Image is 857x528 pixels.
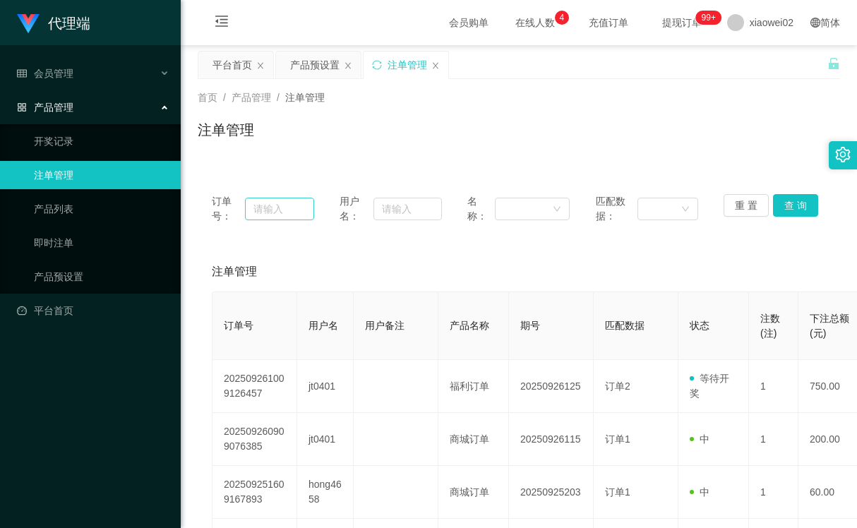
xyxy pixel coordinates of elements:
i: 图标: down [553,205,561,215]
button: 重 置 [724,194,769,217]
td: 202509260909076385 [212,413,297,466]
span: 订单1 [605,486,630,498]
span: 用户名 [308,320,338,331]
span: 产品管理 [17,102,73,113]
span: 订单1 [605,433,630,445]
td: 1 [749,466,798,519]
div: 产品预设置 [290,52,340,78]
span: 提现订单 [655,18,709,28]
h1: 注单管理 [198,119,254,140]
td: 商城订单 [438,466,509,519]
td: hong4658 [297,466,354,519]
a: 注单管理 [34,161,169,189]
a: 即时注单 [34,229,169,257]
a: 产品列表 [34,195,169,223]
span: 首页 [198,92,217,103]
span: 产品管理 [232,92,271,103]
td: jt0401 [297,360,354,413]
sup: 1208 [696,11,721,25]
img: logo.9652507e.png [17,14,40,34]
span: 订单号： [212,194,245,224]
i: 图标: unlock [827,57,840,70]
i: 图标: global [810,18,820,28]
span: 在线人数 [508,18,562,28]
span: 中 [690,433,709,445]
i: 图标: close [256,61,265,70]
span: / [223,92,226,103]
span: 下注总额(元) [810,313,849,339]
span: 订单号 [224,320,253,331]
span: 会员管理 [17,68,73,79]
i: 图标: table [17,68,27,78]
i: 图标: close [431,61,440,70]
span: 注单管理 [212,263,257,280]
i: 图标: close [344,61,352,70]
span: 期号 [520,320,540,331]
span: / [277,92,280,103]
a: 图标: dashboard平台首页 [17,296,169,325]
i: 图标: menu-fold [198,1,246,46]
i: 图标: setting [835,147,851,162]
a: 产品预设置 [34,263,169,291]
i: 图标: down [681,205,690,215]
td: 1 [749,360,798,413]
td: 1 [749,413,798,466]
a: 代理端 [17,17,90,28]
p: 4 [559,11,564,25]
span: 产品名称 [450,320,489,331]
h1: 代理端 [48,1,90,46]
span: 用户名： [340,194,373,224]
span: 状态 [690,320,709,331]
span: 充值订单 [582,18,635,28]
a: 开奖记录 [34,127,169,155]
span: 匹配数据 [605,320,645,331]
div: 注单管理 [388,52,427,78]
button: 查 询 [773,194,818,217]
td: 20250926115 [509,413,594,466]
td: 202509251609167893 [212,466,297,519]
span: 注单管理 [285,92,325,103]
td: 20250926125 [509,360,594,413]
span: 名称： [467,194,495,224]
span: 中 [690,486,709,498]
span: 用户备注 [365,320,404,331]
td: 202509261009126457 [212,360,297,413]
div: 平台首页 [212,52,252,78]
i: 图标: sync [372,60,382,70]
td: jt0401 [297,413,354,466]
sup: 4 [555,11,569,25]
input: 请输入 [373,198,442,220]
i: 图标: appstore-o [17,102,27,112]
span: 订单2 [605,380,630,392]
span: 注数(注) [760,313,780,339]
span: 等待开奖 [690,373,729,399]
td: 20250925203 [509,466,594,519]
td: 福利订单 [438,360,509,413]
input: 请输入 [245,198,314,220]
td: 商城订单 [438,413,509,466]
span: 匹配数据： [596,194,637,224]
